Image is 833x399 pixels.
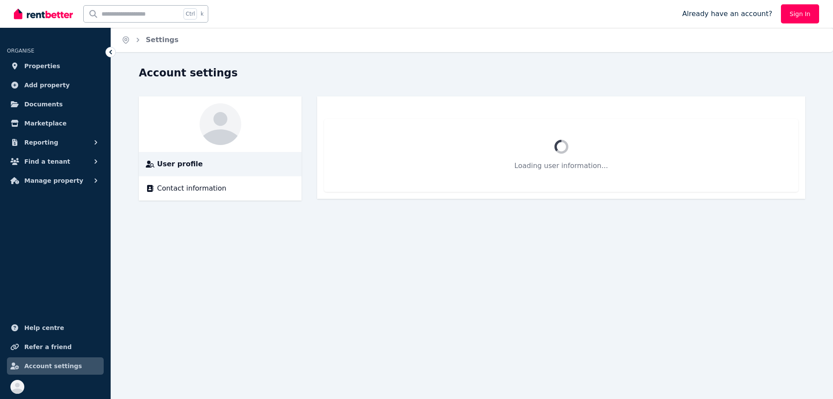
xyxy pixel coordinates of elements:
span: Refer a friend [24,342,72,352]
span: Marketplace [24,118,66,129]
a: User profile [146,159,295,169]
button: Find a tenant [7,153,104,170]
span: Properties [24,61,60,71]
a: Properties [7,57,104,75]
h1: Account settings [139,66,238,80]
span: Documents [24,99,63,109]
span: Account settings [24,361,82,371]
a: Settings [146,36,179,44]
span: Help centre [24,323,64,333]
button: Reporting [7,134,104,151]
a: Refer a friend [7,338,104,356]
button: Manage property [7,172,104,189]
a: Documents [7,96,104,113]
span: Find a tenant [24,156,70,167]
span: Reporting [24,137,58,148]
a: Help centre [7,319,104,336]
span: Ctrl [184,8,197,20]
span: ORGANISE [7,48,34,54]
span: Contact information [157,183,226,194]
a: Add property [7,76,104,94]
a: Account settings [7,357,104,375]
span: User profile [157,159,203,169]
nav: Breadcrumb [111,28,189,52]
p: Loading user information... [345,161,777,171]
a: Marketplace [7,115,104,132]
span: Already have an account? [682,9,772,19]
span: Add property [24,80,70,90]
span: k [200,10,203,17]
a: Sign In [781,4,819,23]
span: Manage property [24,175,83,186]
img: RentBetter [14,7,73,20]
a: Contact information [146,183,295,194]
